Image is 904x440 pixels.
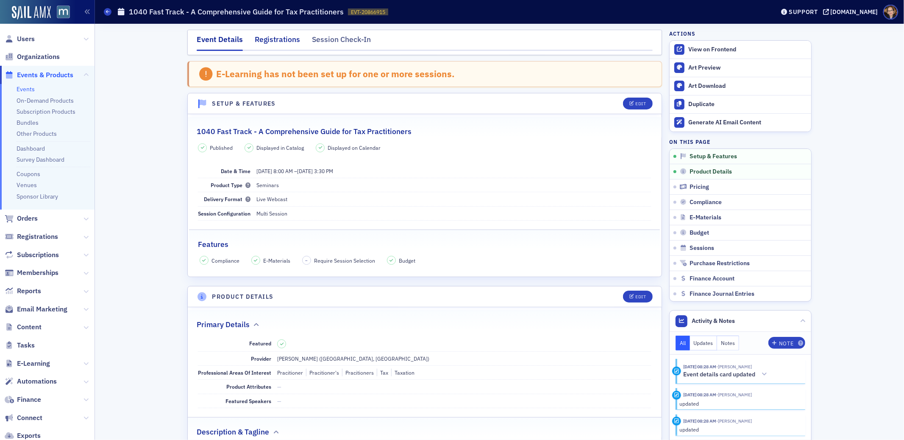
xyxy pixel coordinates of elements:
[251,355,271,362] span: Provider
[256,164,651,178] dd: –
[198,369,271,376] span: Professional Areas Of Interest
[690,199,722,206] span: Compliance
[197,126,412,137] h2: 1040 Fast Track - A Comprehensive Guide for Tax Practitioners
[717,418,752,424] span: Dee Sullivan
[883,5,898,20] span: Profile
[314,168,333,174] time: 3:30 PM
[273,168,293,174] time: 8:00 AM
[684,418,717,424] time: 9/24/2025 08:28 AM
[688,64,807,72] div: Art Preview
[57,6,70,19] img: SailAMX
[690,336,718,350] button: Updates
[690,229,709,237] span: Budget
[680,400,800,407] div: updated
[17,70,73,80] span: Events & Products
[717,364,752,370] span: Dee Sullivan
[12,6,51,20] a: SailAMX
[277,369,303,376] div: Pracitioner
[670,95,811,113] button: Duplicate
[399,257,415,264] span: Budget
[688,119,807,126] div: Generate AI Email Content
[17,156,64,163] a: Survey Dashboard
[5,322,42,332] a: Content
[688,101,807,108] div: Duplicate
[377,369,388,376] div: Tax
[17,413,42,423] span: Connect
[277,398,281,404] span: —
[688,82,807,90] div: Art Download
[779,341,793,346] div: Note
[17,119,39,126] a: Bundles
[17,214,38,223] span: Orders
[670,59,811,77] a: Art Preview
[277,383,281,390] span: —
[198,210,250,217] span: Session Configuration
[17,145,45,152] a: Dashboard
[51,6,70,20] a: View Homepage
[684,370,770,379] button: Event details card updated
[198,239,228,250] h2: Features
[17,377,57,386] span: Automations
[5,70,73,80] a: Events & Products
[17,232,58,241] span: Registrations
[17,286,41,296] span: Reports
[17,341,35,350] span: Tasks
[676,336,690,350] button: All
[5,268,58,277] a: Memberships
[256,210,287,217] span: Multi Session
[690,153,737,160] span: Setup & Features
[680,426,800,433] div: updated
[256,168,272,174] span: [DATE]
[328,144,381,151] span: Displayed on Calendar
[623,291,652,303] button: Edit
[5,232,58,241] a: Registrations
[5,52,60,62] a: Organizations
[312,34,371,50] div: Session Check-In
[17,97,74,104] a: On-Demand Products
[5,305,67,314] a: Email Marketing
[17,359,50,368] span: E-Learning
[623,98,652,109] button: Edit
[225,398,271,404] span: Featured Speakers
[5,286,41,296] a: Reports
[263,257,290,264] span: E-Materials
[306,369,339,376] div: Pracitioner's
[17,268,58,277] span: Memberships
[17,170,40,178] a: Coupons
[342,369,374,376] div: Pracitioners
[831,8,878,16] div: [DOMAIN_NAME]
[669,138,812,146] h4: On this page
[669,30,695,37] h4: Actions
[670,113,811,132] button: Generate AI Email Content
[670,77,811,95] a: Art Download
[17,193,58,200] a: Sponsor Library
[197,34,243,51] div: Event Details
[17,85,35,93] a: Events
[690,244,715,252] span: Sessions
[690,275,735,283] span: Finance Account
[197,426,269,437] h2: Description & Tagline
[17,34,35,44] span: Users
[256,196,287,202] span: Live Webcast
[672,417,681,426] div: Update
[17,181,37,189] a: Venues
[5,413,42,423] a: Connect
[5,359,50,368] a: E-Learning
[305,258,308,263] span: –
[277,355,429,362] span: [PERSON_NAME] ([GEOGRAPHIC_DATA], [GEOGRAPHIC_DATA])
[255,34,300,50] div: Registrations
[5,250,59,260] a: Subscriptions
[690,260,750,267] span: Purchase Restrictions
[204,196,250,202] span: Delivery Format
[688,46,807,53] div: View on Frontend
[5,395,41,404] a: Finance
[672,367,681,376] div: Activity
[692,317,735,325] span: Activity & Notes
[636,294,646,299] div: Edit
[690,214,722,221] span: E-Materials
[17,52,60,62] span: Organizations
[210,144,233,151] span: Published
[256,144,304,151] span: Displayed in Catalog
[221,168,250,174] span: Date & Time
[17,305,67,314] span: Email Marketing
